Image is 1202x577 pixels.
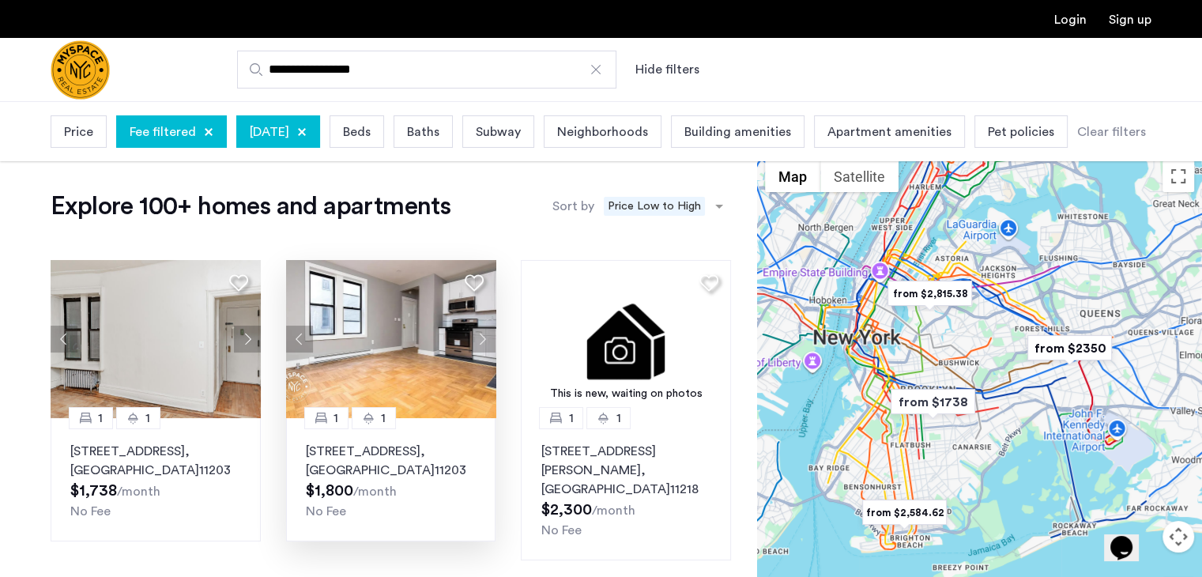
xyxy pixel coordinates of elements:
span: $1,738 [70,483,117,499]
span: $2,300 [541,502,591,518]
p: [STREET_ADDRESS] 11203 [70,442,241,480]
div: Clear filters [1077,123,1146,141]
img: logo [51,40,110,100]
span: Neighborhoods [557,123,648,141]
iframe: chat widget [1104,514,1155,561]
span: 1 [333,409,338,428]
div: from $2350 [1021,330,1118,366]
span: No Fee [70,505,111,518]
span: 1 [381,409,386,428]
span: Fee filtered [130,123,196,141]
img: 3.gif [521,260,731,418]
p: [STREET_ADDRESS] 11203 [306,442,477,480]
span: 1 [568,409,573,428]
button: Show street map [765,160,820,192]
span: Beds [343,123,371,141]
div: from $2,584.62 [856,495,953,530]
button: Previous apartment [51,326,77,353]
sub: /month [591,504,635,517]
span: Pet policies [988,123,1054,141]
a: 11[STREET_ADDRESS], [GEOGRAPHIC_DATA]11203No Fee [51,418,261,541]
ng-select: sort-apartment [598,192,731,221]
a: 11[STREET_ADDRESS], [GEOGRAPHIC_DATA]11203No Fee [286,418,496,541]
sub: /month [353,485,397,498]
button: Next apartment [469,326,495,353]
span: 1 [616,409,620,428]
button: Show satellite imagery [820,160,899,192]
button: Toggle fullscreen view [1162,160,1194,192]
a: 11[STREET_ADDRESS][PERSON_NAME], [GEOGRAPHIC_DATA]11218No Fee [521,418,731,560]
a: Registration [1109,13,1151,26]
h1: Explore 100+ homes and apartments [51,190,450,222]
button: Show or hide filters [635,60,699,79]
span: No Fee [541,524,581,537]
p: [STREET_ADDRESS][PERSON_NAME] 11218 [541,442,711,499]
span: 1 [98,409,103,428]
span: $1,800 [306,483,353,499]
input: Apartment Search [237,51,616,89]
span: Price [64,123,93,141]
span: [DATE] [250,123,289,141]
img: 1996_638234808846003258.jpeg [51,260,261,418]
span: Building amenities [684,123,791,141]
button: Next apartment [234,326,261,353]
span: Price Low to High [604,197,705,216]
span: No Fee [306,505,346,518]
a: Login [1054,13,1087,26]
span: 1 [145,409,150,428]
a: Cazamio Logo [51,40,110,100]
button: Map camera controls [1162,521,1194,552]
span: Baths [407,123,439,141]
sub: /month [117,485,160,498]
div: from $1738 [884,384,982,420]
div: from $2,815.38 [881,276,978,311]
div: This is new, waiting on photos [529,386,723,402]
img: a8b926f1-9a91-4e5e-b036-feb4fe78ee5d_638880945617247159.jpeg [286,260,496,418]
label: Sort by [552,197,594,216]
span: Apartment amenities [827,123,951,141]
button: Previous apartment [286,326,313,353]
span: Subway [476,123,521,141]
a: This is new, waiting on photos [521,260,731,418]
